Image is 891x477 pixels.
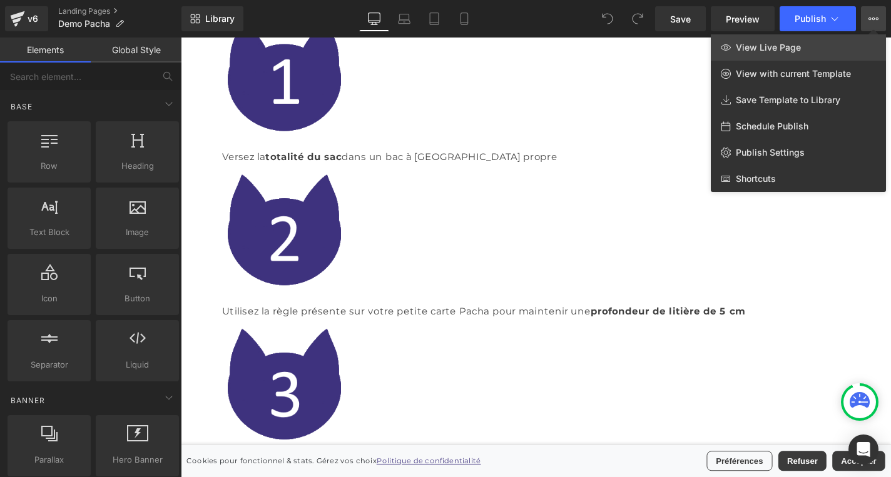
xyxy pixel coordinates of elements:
span: Save Template to Library [736,94,840,106]
a: Tablet [419,6,449,31]
span: Hero Banner [99,453,175,466]
span: Liquid [99,358,175,371]
button: Redo [625,6,650,31]
button: Refuser [637,441,688,462]
span: View with current Template [736,68,851,79]
p: Cookies pour fonctionnel & stats. Gérez vos choix [6,444,561,458]
span: Button [99,292,175,305]
div: v6 [25,11,41,27]
span: Banner [9,394,46,406]
span: Icon [11,292,87,305]
span: Library [205,13,235,24]
span: Preview [726,13,760,26]
a: Desktop [359,6,389,31]
span: Parallax [11,453,87,466]
a: Mobile [449,6,479,31]
span: Save [670,13,691,26]
button: View Live PageView with current TemplateSave Template to LibrarySchedule PublishPublish SettingsS... [861,6,886,31]
span: Row [11,159,87,173]
span: Separator [11,358,87,371]
span: Heading [99,159,175,173]
a: Global Style [91,38,181,63]
a: Preview [711,6,775,31]
a: Landing Pages [58,6,181,16]
button: Publish [780,6,856,31]
button: Accepter [695,441,751,462]
button: Undo [595,6,620,31]
strong: profondeur de litière de 5 cm [437,286,601,298]
div: Open Intercom Messenger [848,434,878,464]
span: View Live Page [736,42,801,53]
p: Versez la dans un bac à [GEOGRAPHIC_DATA] propre [44,119,707,137]
span: Publish Settings [736,147,805,158]
span: Shortcuts [736,173,776,184]
span: Text Block [11,226,87,239]
span: Base [9,101,34,113]
span: Demo Pacha [58,19,110,29]
button: Préférences [561,441,631,462]
span: Publish [795,14,826,24]
a: v6 [5,6,48,31]
span: Image [99,226,175,239]
p: Utilisez la règle présente sur votre petite carte Pacha pour maintenir une [44,283,707,301]
a: Laptop [389,6,419,31]
a: Politique de confidentialité [208,446,320,456]
strong: totalité du sac [90,121,171,133]
a: New Library [181,6,243,31]
span: Schedule Publish [736,121,808,132]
